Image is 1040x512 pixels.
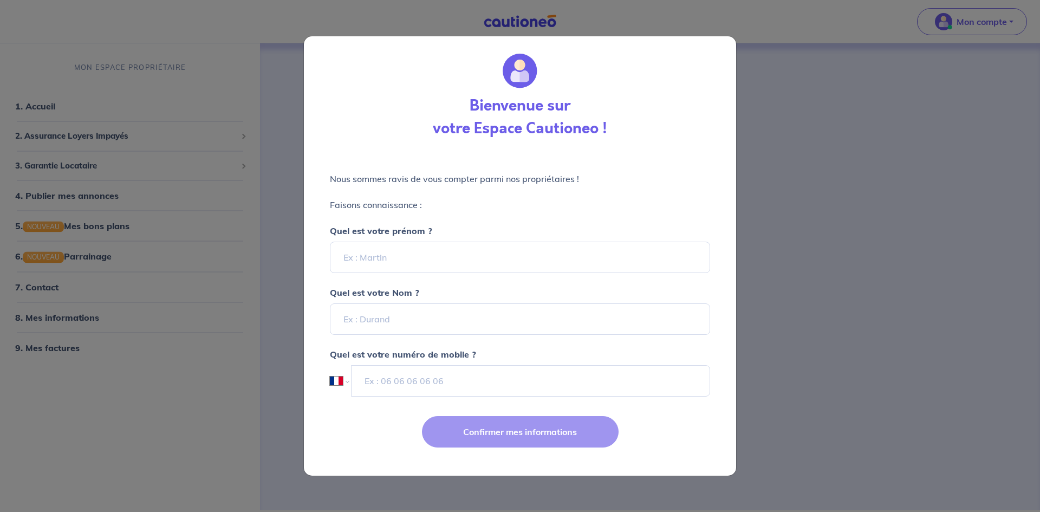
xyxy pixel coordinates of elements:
strong: Quel est votre prénom ? [330,225,432,236]
input: Ex : 06 06 06 06 06 [351,365,710,397]
input: Ex : Martin [330,242,710,273]
h3: votre Espace Cautioneo ! [433,120,607,138]
strong: Quel est votre numéro de mobile ? [330,349,476,360]
p: Nous sommes ravis de vous compter parmi nos propriétaires ! [330,172,710,185]
p: Faisons connaissance : [330,198,710,211]
strong: Quel est votre Nom ? [330,287,419,298]
img: wallet_circle [503,54,537,88]
h3: Bienvenue sur [470,97,570,115]
input: Ex : Durand [330,303,710,335]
